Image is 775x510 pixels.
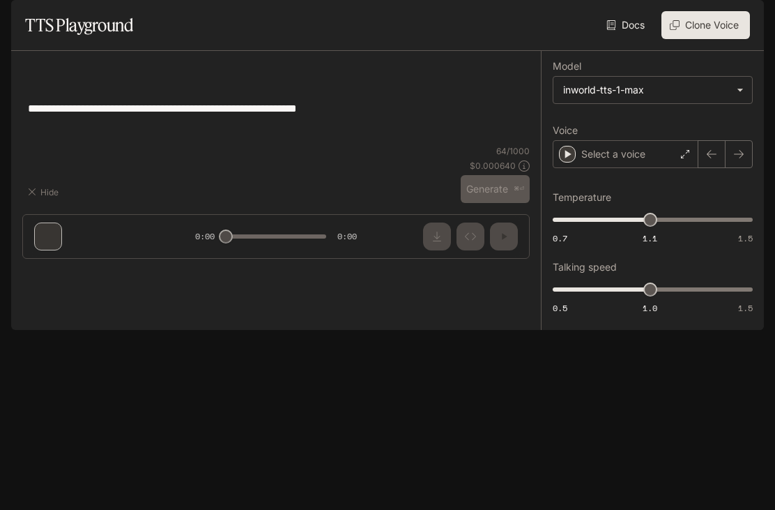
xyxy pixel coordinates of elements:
[553,262,617,272] p: Talking speed
[553,61,581,71] p: Model
[496,145,530,157] p: 64 / 1000
[553,126,578,135] p: Voice
[553,232,567,244] span: 0.7
[738,232,753,244] span: 1.5
[553,193,611,202] p: Temperature
[22,181,67,203] button: Hide
[661,11,750,39] button: Clone Voice
[604,11,650,39] a: Docs
[581,147,645,161] p: Select a voice
[563,83,730,97] div: inworld-tts-1-max
[643,302,657,314] span: 1.0
[553,302,567,314] span: 0.5
[643,232,657,244] span: 1.1
[25,11,133,39] h1: TTS Playground
[553,77,752,103] div: inworld-tts-1-max
[10,7,36,32] button: open drawer
[738,302,753,314] span: 1.5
